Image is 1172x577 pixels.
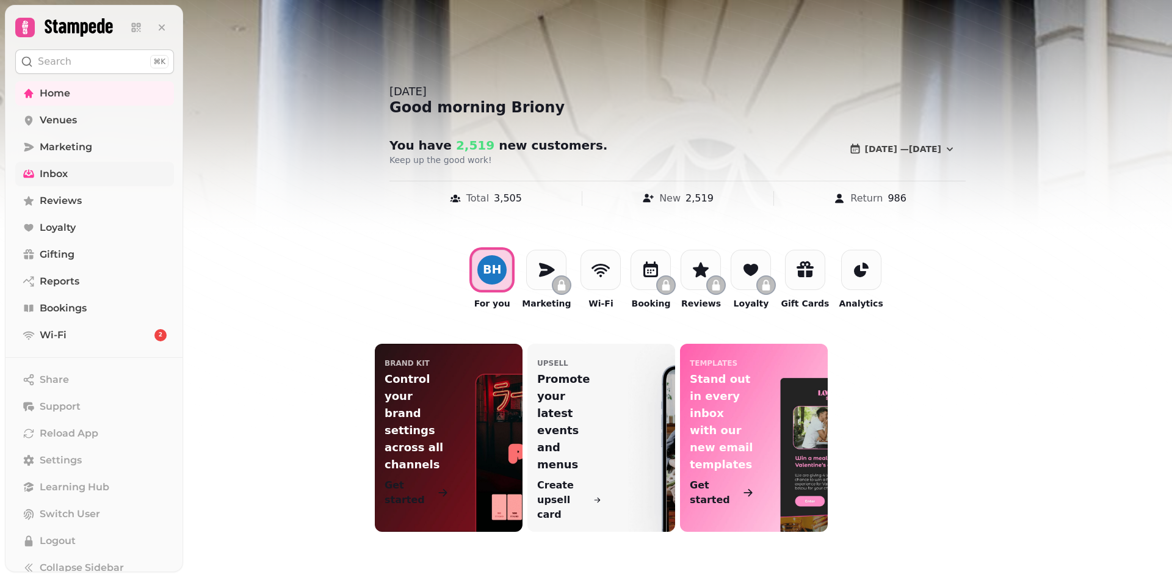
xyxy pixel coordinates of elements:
[40,561,124,575] span: Collapse Sidebar
[385,358,430,368] p: Brand Kit
[40,247,74,262] span: Gifting
[40,507,100,521] span: Switch User
[385,478,435,507] p: Get started
[40,220,76,235] span: Loyalty
[40,534,76,548] span: Logout
[40,480,109,495] span: Learning Hub
[15,269,174,294] a: Reports
[40,426,98,441] span: Reload App
[40,372,69,387] span: Share
[15,296,174,321] a: Bookings
[375,344,523,532] a: Brand KitControl your brand settings across all channelsGet started
[522,297,571,310] p: Marketing
[690,371,754,473] p: Stand out in every inbox with our new email templates
[40,194,82,208] span: Reviews
[452,138,494,153] span: 2,519
[839,137,966,161] button: [DATE] —[DATE]
[15,394,174,419] button: Support
[389,154,702,166] p: Keep up the good work!
[40,167,68,181] span: Inbox
[40,113,77,128] span: Venues
[631,297,670,310] p: Booking
[537,358,568,368] p: upsell
[734,297,769,310] p: Loyalty
[40,399,81,414] span: Support
[15,49,174,74] button: Search⌘K
[690,478,740,507] p: Get started
[15,135,174,159] a: Marketing
[15,108,174,132] a: Venues
[15,162,174,186] a: Inbox
[40,86,70,101] span: Home
[15,448,174,473] a: Settings
[40,453,82,468] span: Settings
[15,216,174,240] a: Loyalty
[389,137,624,154] h2: You have new customer s .
[474,297,510,310] p: For you
[159,331,162,339] span: 2
[40,301,87,316] span: Bookings
[15,242,174,267] a: Gifting
[389,98,966,117] div: Good morning Briony
[15,368,174,392] button: Share
[40,140,92,154] span: Marketing
[690,358,737,368] p: templates
[40,328,67,343] span: Wi-Fi
[38,54,71,69] p: Search
[15,502,174,526] button: Switch User
[681,297,721,310] p: Reviews
[537,478,591,522] p: Create upsell card
[15,529,174,553] button: Logout
[15,421,174,446] button: Reload App
[40,274,79,289] span: Reports
[389,83,966,100] div: [DATE]
[15,323,174,347] a: Wi-Fi2
[15,81,174,106] a: Home
[483,264,502,275] div: B H
[588,297,613,310] p: Wi-Fi
[781,297,829,310] p: Gift Cards
[527,344,675,532] a: upsellPromote your latest events and menusCreate upsell card
[865,145,941,153] span: [DATE] — [DATE]
[15,475,174,499] a: Learning Hub
[839,297,883,310] p: Analytics
[150,55,168,68] div: ⌘K
[385,371,449,473] p: Control your brand settings across all channels
[680,344,828,532] a: templatesStand out in every inbox with our new email templatesGet started
[537,371,601,473] p: Promote your latest events and menus
[15,189,174,213] a: Reviews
